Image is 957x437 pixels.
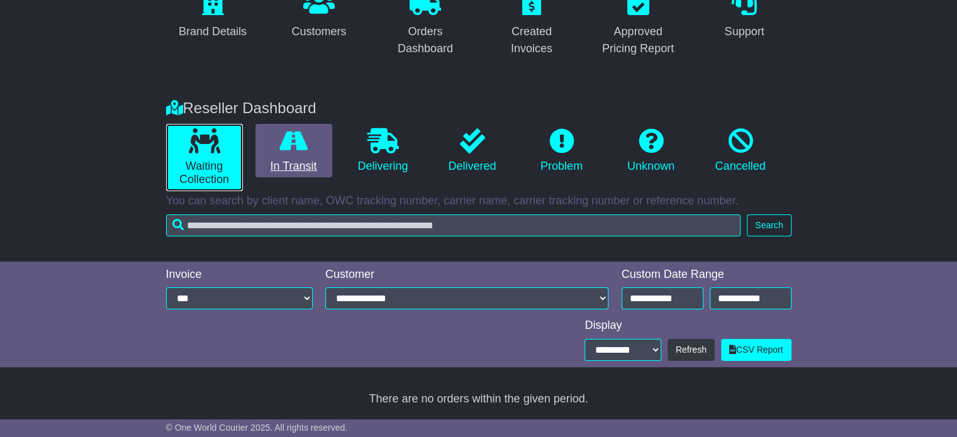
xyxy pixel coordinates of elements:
button: Refresh [668,339,715,361]
a: CSV Report [721,339,792,361]
div: Approved Pricing Report [600,23,677,57]
a: Cancelled [702,124,779,178]
div: Support [724,23,764,40]
div: Brand Details [179,23,247,40]
a: Waiting Collection [166,124,243,191]
p: You can search by client name, OWC tracking number, carrier name, carrier tracking number or refe... [166,194,792,208]
div: Customers [291,23,346,40]
a: Unknown [613,124,690,178]
a: Delivered [434,124,511,178]
div: Display [585,319,791,333]
button: Search [747,214,791,236]
div: Customer [325,268,609,282]
a: Problem [523,124,600,178]
div: There are no orders within the given period. [163,392,795,406]
div: Created Invoices [493,23,571,57]
div: Orders Dashboard [387,23,464,57]
div: Reseller Dashboard [160,99,798,118]
a: In Transit [255,124,332,178]
a: Delivering [345,124,422,178]
span: © One World Courier 2025. All rights reserved. [166,423,348,433]
div: Invoice [166,268,313,282]
div: Custom Date Range [622,268,792,282]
